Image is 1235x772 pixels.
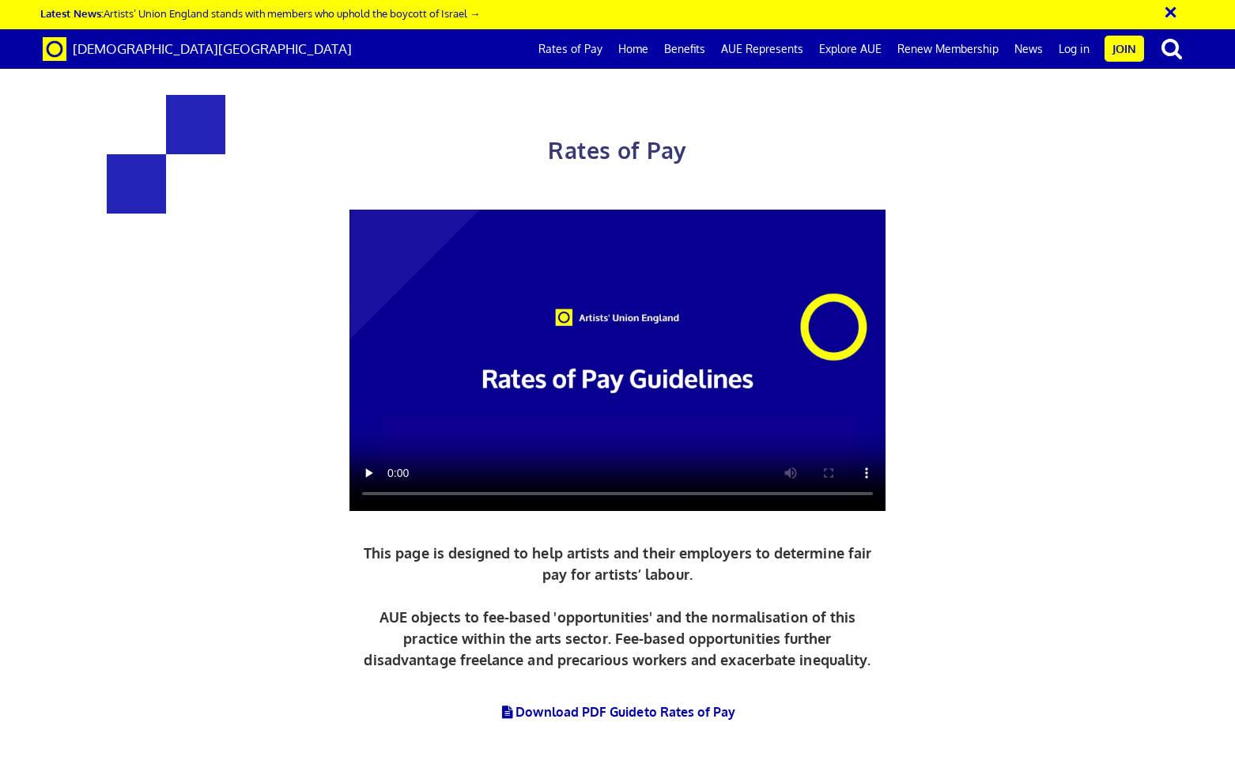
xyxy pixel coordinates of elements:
[1007,29,1051,69] a: News
[531,29,610,69] a: Rates of Pay
[31,29,364,69] a: Brand [DEMOGRAPHIC_DATA][GEOGRAPHIC_DATA]
[548,136,686,165] span: Rates of Pay
[644,704,736,720] span: to Rates of Pay
[360,543,876,671] p: This page is designed to help artists and their employers to determine fair pay for artists’ labo...
[811,29,889,69] a: Explore AUE
[500,704,736,720] a: Download PDF Guideto Rates of Pay
[73,40,352,57] span: [DEMOGRAPHIC_DATA][GEOGRAPHIC_DATA]
[656,29,713,69] a: Benefits
[610,29,656,69] a: Home
[40,6,480,20] a: Latest News:Artists’ Union England stands with members who uphold the boycott of Israel →
[40,6,104,20] strong: Latest News:
[713,29,811,69] a: AUE Represents
[1051,29,1097,69] a: Log in
[1105,36,1144,62] a: Join
[1147,32,1196,65] button: search
[889,29,1007,69] a: Renew Membership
